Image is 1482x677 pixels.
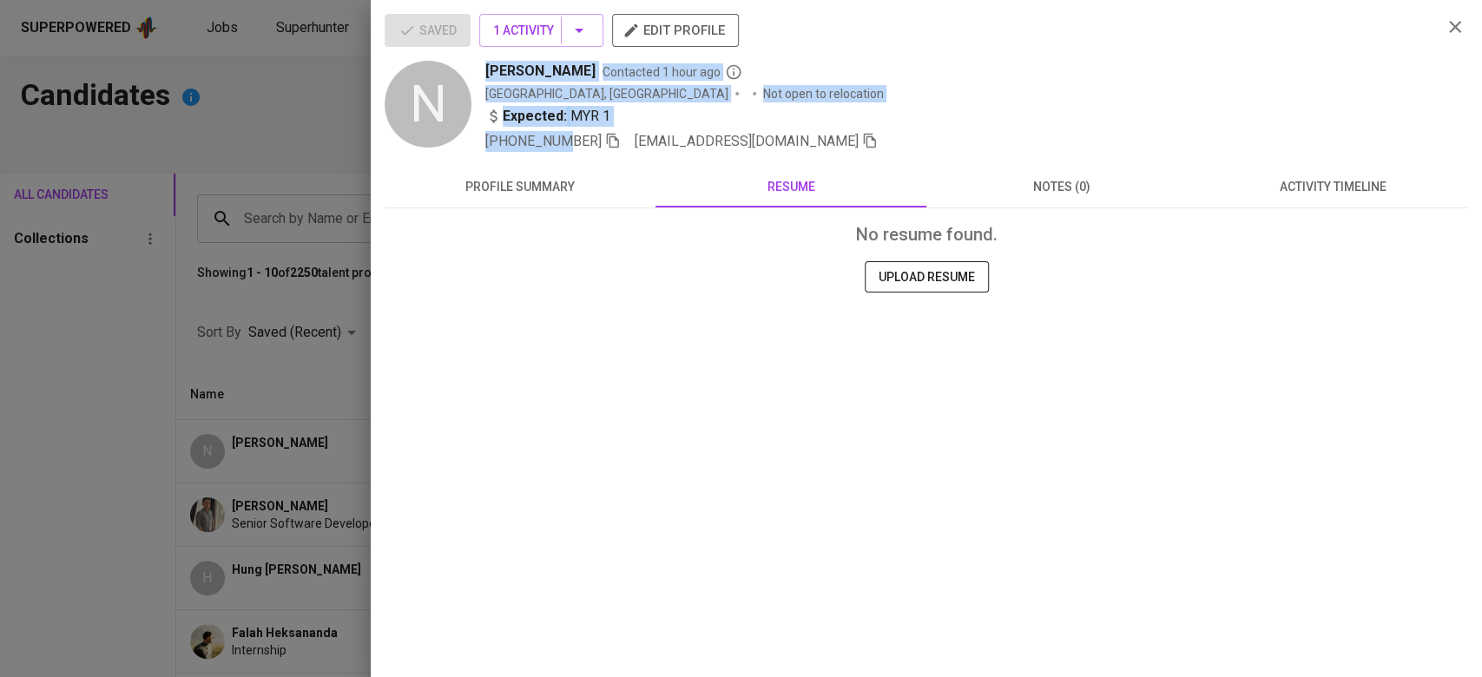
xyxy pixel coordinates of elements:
span: edit profile [626,19,725,42]
span: notes (0) [937,176,1187,198]
span: 1 Activity [493,20,590,42]
button: 1 Activity [479,14,603,47]
p: Not open to relocation [763,85,884,102]
div: N [385,61,471,148]
span: [EMAIL_ADDRESS][DOMAIN_NAME] [635,133,859,149]
span: [PERSON_NAME] [485,61,596,82]
b: Expected: [503,106,567,127]
a: edit profile [612,23,739,36]
div: [GEOGRAPHIC_DATA], [GEOGRAPHIC_DATA] [485,85,728,102]
div: MYR 1 [485,106,610,127]
span: Contacted 1 hour ago [603,63,742,81]
span: activity timeline [1208,176,1458,198]
div: No resume found. [398,222,1454,247]
span: UPLOAD RESUME [879,266,975,288]
button: edit profile [612,14,739,47]
span: profile summary [395,176,645,198]
span: resume [666,176,916,198]
svg: By Batam recruiter [725,63,742,81]
button: UPLOAD RESUME [865,261,989,293]
span: [PHONE_NUMBER] [485,133,602,149]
